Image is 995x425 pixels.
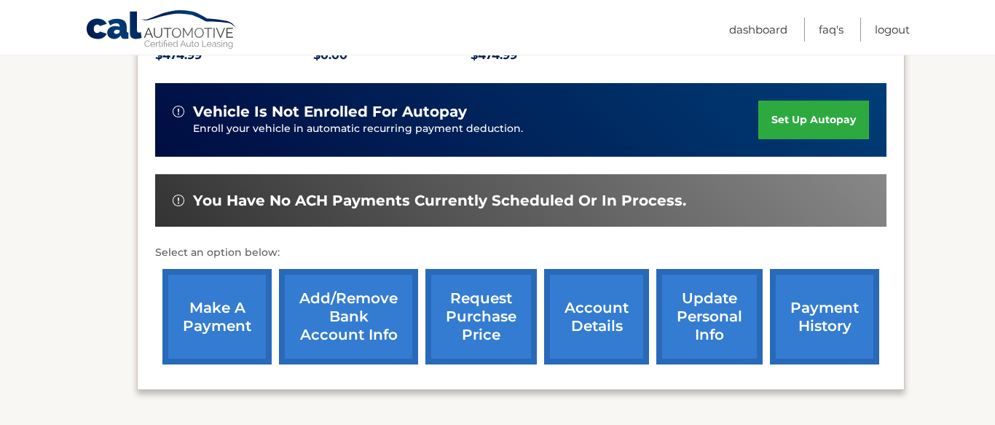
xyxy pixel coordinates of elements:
a: Dashboard [729,17,787,42]
a: set up autopay [758,101,869,139]
a: Cal Automotive [85,9,238,52]
a: update personal info [656,269,763,364]
a: account details [544,269,649,364]
img: alert-white.svg [173,195,184,206]
p: Enroll your vehicle in automatic recurring payment deduction. [193,121,758,137]
span: You have no ACH payments currently scheduled or in process. [193,192,686,210]
a: Logout [875,17,910,42]
a: request purchase price [425,269,537,364]
a: payment history [770,269,879,364]
span: vehicle is not enrolled for autopay [193,103,467,121]
p: Select an option below: [155,244,886,262]
a: make a payment [162,269,272,364]
img: alert-white.svg [173,106,184,117]
a: FAQ's [819,17,843,42]
a: Add/Remove bank account info [279,269,418,364]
